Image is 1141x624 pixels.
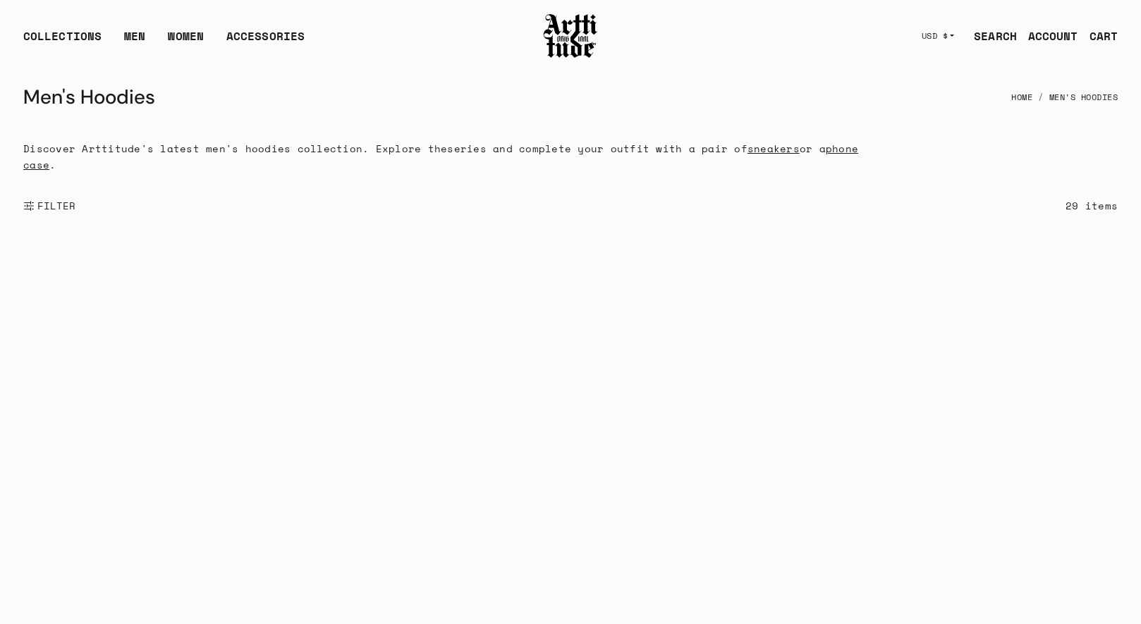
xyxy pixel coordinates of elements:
[168,27,204,56] a: WOMEN
[23,141,858,172] a: phone case
[1032,82,1118,113] li: Men's Hoodies
[23,190,76,221] button: Show filters
[1078,22,1118,50] a: Open cart
[913,20,963,51] button: USD $
[12,27,316,56] ul: Main navigation
[23,27,102,56] div: COLLECTIONS
[1017,22,1078,50] a: ACCOUNT
[922,30,948,42] span: USD $
[963,22,1017,50] a: SEARCH
[23,140,881,173] p: Discover Arttitude's latest men's hoodies collection. Explore the series and complete your outfit...
[748,141,800,156] a: sneakers
[35,199,76,213] span: FILTER
[23,80,155,114] h1: Men's Hoodies
[226,27,305,56] div: ACCESSORIES
[1066,197,1118,214] div: 29 items
[542,12,599,60] img: Arttitude
[1011,82,1032,113] a: Home
[1090,27,1118,44] div: CART
[124,27,145,56] a: MEN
